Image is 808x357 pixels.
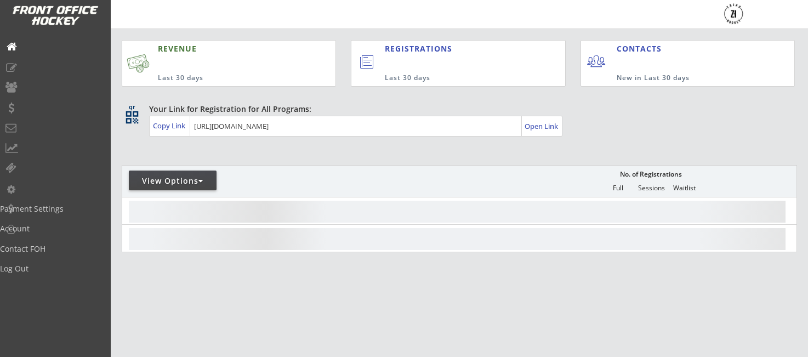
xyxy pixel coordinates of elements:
div: Waitlist [668,184,701,192]
a: Open Link [525,118,559,134]
div: New in Last 30 days [617,73,743,83]
div: REVENUE [158,43,284,54]
div: View Options [129,175,217,186]
div: Last 30 days [385,73,520,83]
div: CONTACTS [617,43,667,54]
div: REGISTRATIONS [385,43,515,54]
div: Your Link for Registration for All Programs: [149,104,763,115]
div: Sessions [635,184,668,192]
div: qr [125,104,138,111]
div: Full [601,184,634,192]
button: qr_code [124,109,140,126]
div: Last 30 days [158,73,284,83]
div: Copy Link [153,121,187,131]
div: No. of Registrations [617,171,685,178]
div: Open Link [525,122,559,131]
